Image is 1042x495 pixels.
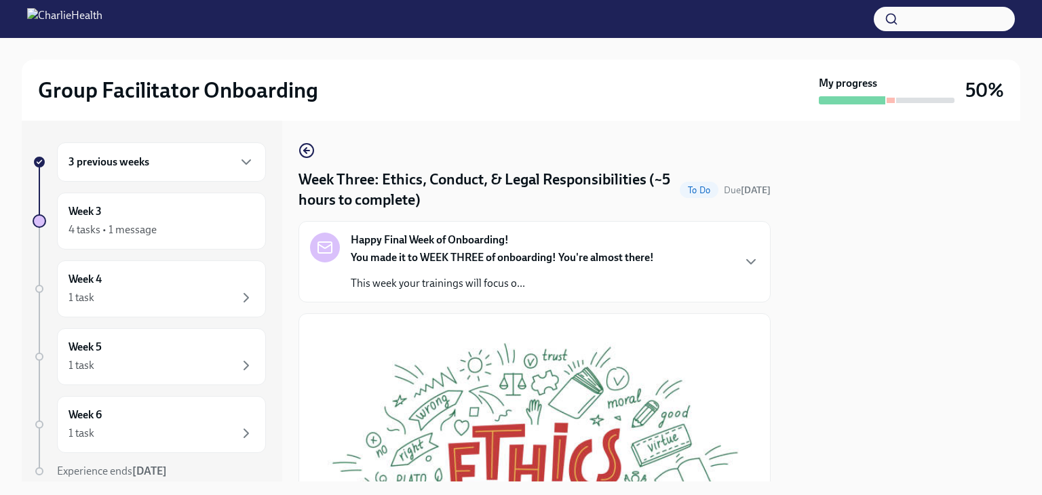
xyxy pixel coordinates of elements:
div: 1 task [69,290,94,305]
h6: 3 previous weeks [69,155,149,170]
img: CharlieHealth [27,8,102,30]
span: Experience ends [57,464,167,477]
strong: My progress [819,76,877,91]
strong: Happy Final Week of Onboarding! [351,233,509,248]
div: 4 tasks • 1 message [69,222,157,237]
a: Week 34 tasks • 1 message [33,193,266,250]
h6: Week 6 [69,408,102,422]
span: To Do [680,185,718,195]
strong: [DATE] [132,464,167,477]
span: October 6th, 2025 10:00 [724,184,771,197]
span: Due [724,184,771,196]
h2: Group Facilitator Onboarding [38,77,318,104]
div: 3 previous weeks [57,142,266,182]
h4: Week Three: Ethics, Conduct, & Legal Responsibilities (~5 hours to complete) [298,170,674,210]
div: 1 task [69,426,94,441]
a: Week 51 task [33,328,266,385]
h6: Week 5 [69,340,102,355]
h3: 50% [965,78,1004,102]
h6: Week 3 [69,204,102,219]
h6: Week 4 [69,272,102,287]
a: Week 61 task [33,396,266,453]
a: Week 41 task [33,260,266,317]
strong: [DATE] [741,184,771,196]
p: This week your trainings will focus o... [351,276,654,291]
div: 1 task [69,358,94,373]
strong: You made it to WEEK THREE of onboarding! You're almost there! [351,251,654,264]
